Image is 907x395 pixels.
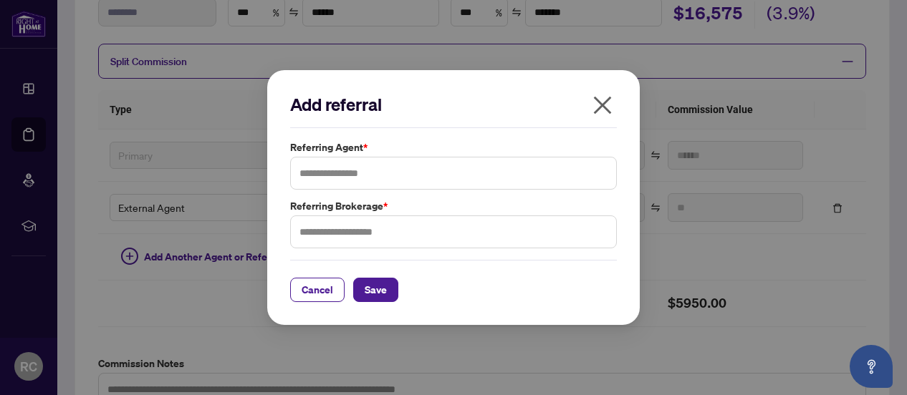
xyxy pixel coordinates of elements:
label: Referring Brokerage [290,198,617,214]
label: Referring Agent [290,140,617,155]
span: close [591,94,614,117]
span: Save [365,278,387,301]
button: Cancel [290,278,345,302]
button: Save [353,278,398,302]
span: Cancel [302,278,333,301]
button: Open asap [850,345,893,388]
h2: Add referral [290,93,617,116]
